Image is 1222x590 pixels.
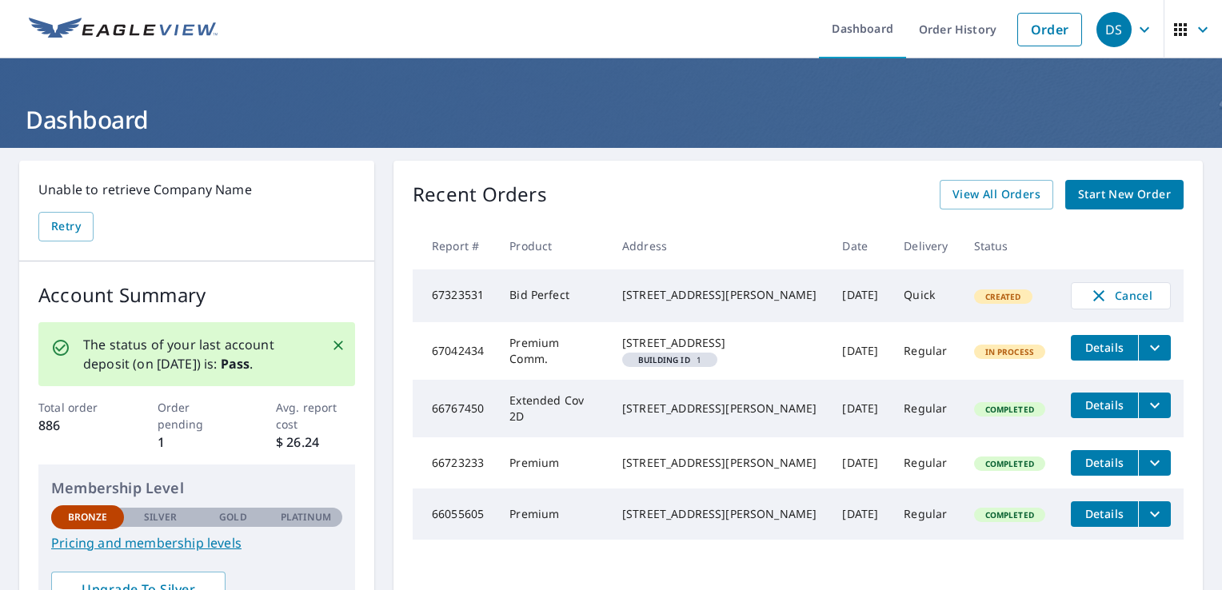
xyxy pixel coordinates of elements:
[976,509,1044,520] span: Completed
[976,458,1044,469] span: Completed
[158,399,237,433] p: Order pending
[891,488,960,540] td: Regular
[622,287,817,303] div: [STREET_ADDRESS][PERSON_NAME]
[1138,393,1171,418] button: filesDropdownBtn-66767450
[497,488,609,540] td: Premium
[1071,335,1138,361] button: detailsBtn-67042434
[622,401,817,417] div: [STREET_ADDRESS][PERSON_NAME]
[622,335,817,351] div: [STREET_ADDRESS]
[144,510,178,524] p: Silver
[328,335,349,356] button: Close
[891,222,960,269] th: Delivery
[276,433,355,452] p: $ 26.24
[891,437,960,488] td: Regular
[891,322,960,380] td: Regular
[1088,286,1154,305] span: Cancel
[497,380,609,437] td: Extended Cov 2D
[83,335,312,373] p: The status of your last account deposit (on [DATE]) is: .
[829,380,891,437] td: [DATE]
[219,510,246,524] p: Gold
[629,356,711,364] span: 1
[276,399,355,433] p: Avg. report cost
[891,269,960,322] td: Quick
[829,488,891,540] td: [DATE]
[38,212,94,241] button: Retry
[1080,506,1128,521] span: Details
[497,322,609,380] td: Premium Comm.
[413,322,497,380] td: 67042434
[1071,450,1138,476] button: detailsBtn-66723233
[413,488,497,540] td: 66055605
[829,269,891,322] td: [DATE]
[413,180,547,209] p: Recent Orders
[1080,397,1128,413] span: Details
[1138,335,1171,361] button: filesDropdownBtn-67042434
[281,510,331,524] p: Platinum
[829,222,891,269] th: Date
[976,346,1044,357] span: In Process
[1071,282,1171,309] button: Cancel
[638,356,690,364] em: Building ID
[1138,501,1171,527] button: filesDropdownBtn-66055605
[961,222,1059,269] th: Status
[829,437,891,488] td: [DATE]
[622,506,817,522] div: [STREET_ADDRESS][PERSON_NAME]
[51,533,342,552] a: Pricing and membership levels
[51,217,81,237] span: Retry
[891,380,960,437] td: Regular
[976,404,1044,415] span: Completed
[622,455,817,471] div: [STREET_ADDRESS][PERSON_NAME]
[413,437,497,488] td: 66723233
[609,222,829,269] th: Address
[413,222,497,269] th: Report #
[51,477,342,499] p: Membership Level
[221,355,250,373] b: Pass
[1017,13,1082,46] a: Order
[1080,340,1128,355] span: Details
[38,416,118,435] p: 886
[497,269,609,322] td: Bid Perfect
[976,291,1031,302] span: Created
[952,185,1040,205] span: View All Orders
[497,437,609,488] td: Premium
[1071,501,1138,527] button: detailsBtn-66055605
[413,380,497,437] td: 66767450
[19,103,1203,136] h1: Dashboard
[829,322,891,380] td: [DATE]
[158,433,237,452] p: 1
[1138,450,1171,476] button: filesDropdownBtn-66723233
[38,281,355,309] p: Account Summary
[38,180,355,199] p: Unable to retrieve Company Name
[413,269,497,322] td: 67323531
[29,18,218,42] img: EV Logo
[1078,185,1171,205] span: Start New Order
[1096,12,1132,47] div: DS
[68,510,108,524] p: Bronze
[497,222,609,269] th: Product
[1080,455,1128,470] span: Details
[1065,180,1184,209] a: Start New Order
[38,399,118,416] p: Total order
[940,180,1053,209] a: View All Orders
[1071,393,1138,418] button: detailsBtn-66767450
